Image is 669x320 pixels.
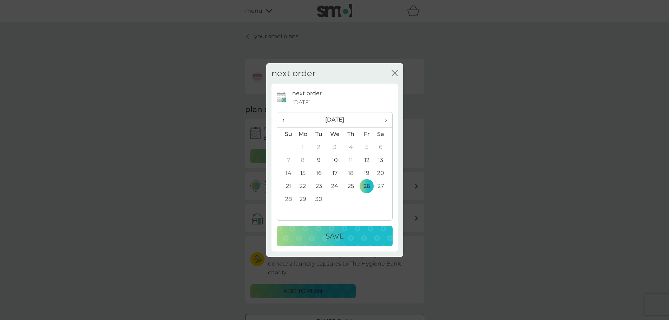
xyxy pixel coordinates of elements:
td: 16 [311,166,327,179]
td: 20 [374,166,392,179]
td: 5 [359,141,375,154]
td: 18 [343,166,359,179]
td: 24 [327,179,343,192]
td: 1 [295,141,311,154]
p: Save [326,230,344,242]
td: 8 [295,154,311,166]
button: Save [277,226,393,246]
td: 27 [374,179,392,192]
td: 10 [327,154,343,166]
th: Su [277,128,295,141]
td: 19 [359,166,375,179]
h2: next order [271,68,316,79]
td: 17 [327,166,343,179]
td: 14 [277,166,295,179]
th: Tu [311,128,327,141]
td: 6 [374,141,392,154]
td: 13 [374,154,392,166]
th: [DATE] [295,112,375,128]
th: We [327,128,343,141]
td: 25 [343,179,359,192]
td: 15 [295,166,311,179]
th: Fr [359,128,375,141]
button: close [392,70,398,77]
td: 9 [311,154,327,166]
td: 28 [277,192,295,205]
td: 21 [277,179,295,192]
th: Th [343,128,359,141]
td: 23 [311,179,327,192]
span: › [380,112,387,127]
th: Mo [295,128,311,141]
td: 7 [277,154,295,166]
th: Sa [374,128,392,141]
td: 29 [295,192,311,205]
span: ‹ [282,112,290,127]
td: 4 [343,141,359,154]
p: next order [292,89,322,98]
td: 12 [359,154,375,166]
td: 26 [359,179,375,192]
td: 30 [311,192,327,205]
td: 2 [311,141,327,154]
td: 22 [295,179,311,192]
td: 11 [343,154,359,166]
td: 3 [327,141,343,154]
span: [DATE] [292,98,311,107]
